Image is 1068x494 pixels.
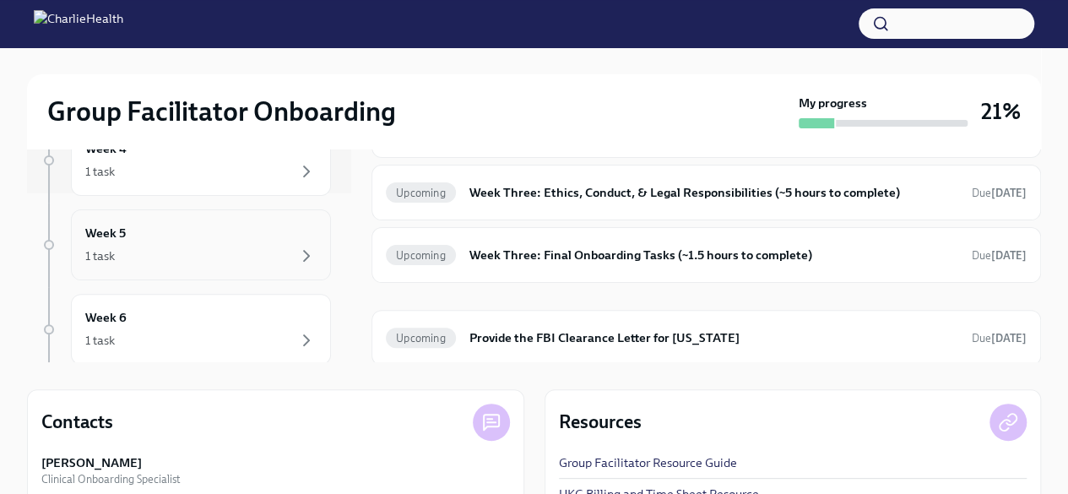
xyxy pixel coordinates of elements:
h6: Provide the FBI Clearance Letter for [US_STATE] [469,328,958,347]
span: Upcoming [386,332,456,345]
img: CharlieHealth [34,10,123,37]
a: Week 61 task [41,294,331,365]
h3: 21% [981,96,1021,127]
h6: Week 4 [85,139,127,158]
span: Due [972,187,1027,199]
div: 1 task [85,247,115,264]
span: Upcoming [386,187,456,199]
span: Clinical Onboarding Specialist [41,471,180,487]
h4: Contacts [41,410,113,435]
div: 1 task [85,332,115,349]
div: 1 task [85,163,115,180]
h2: Group Facilitator Onboarding [47,95,396,128]
span: September 27th, 2025 10:00 [972,247,1027,263]
h4: Resources [559,410,642,435]
a: Week 51 task [41,209,331,280]
strong: My progress [799,95,867,111]
h6: Week Three: Final Onboarding Tasks (~1.5 hours to complete) [469,246,958,264]
strong: [PERSON_NAME] [41,454,142,471]
a: Group Facilitator Resource Guide [559,454,737,471]
a: UpcomingWeek Three: Final Onboarding Tasks (~1.5 hours to complete)Due[DATE] [386,242,1027,269]
a: UpcomingWeek Three: Ethics, Conduct, & Legal Responsibilities (~5 hours to complete)Due[DATE] [386,179,1027,206]
span: Upcoming [386,249,456,262]
h6: Week Three: Ethics, Conduct, & Legal Responsibilities (~5 hours to complete) [469,183,958,202]
span: Due [972,332,1027,345]
a: Week 41 task [41,125,331,196]
strong: [DATE] [991,332,1027,345]
span: Due [972,249,1027,262]
span: September 29th, 2025 10:00 [972,185,1027,201]
strong: [DATE] [991,187,1027,199]
a: UpcomingProvide the FBI Clearance Letter for [US_STATE]Due[DATE] [386,324,1027,351]
span: October 14th, 2025 10:00 [972,330,1027,346]
h6: Week 5 [85,224,126,242]
strong: [DATE] [991,249,1027,262]
h6: Week 6 [85,308,127,327]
